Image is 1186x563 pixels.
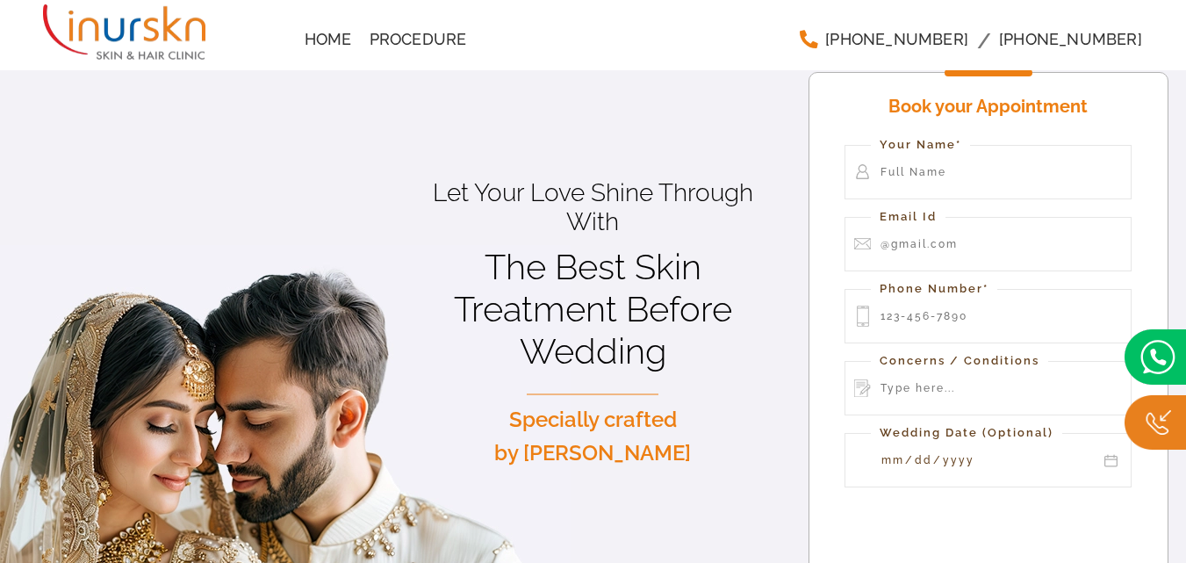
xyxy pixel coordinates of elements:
[845,361,1132,415] input: Type here...
[825,32,968,47] span: [PHONE_NUMBER]
[790,22,977,57] a: [PHONE_NUMBER]
[871,280,997,299] label: Phone Number*
[871,208,945,227] label: Email Id
[845,145,1132,199] input: Full Name
[1125,329,1186,385] img: bridal.png
[871,424,1062,443] label: Wedding Date (Optional)
[871,136,970,155] label: Your Name*
[999,32,1142,47] span: [PHONE_NUMBER]
[871,352,1048,371] label: Concerns / Conditions
[408,178,777,237] p: Let Your Love Shine Through With
[408,403,777,471] p: Specially crafted by [PERSON_NAME]
[408,246,777,372] h1: The Best Skin Treatment Before Wedding
[305,32,352,47] span: Home
[361,22,476,57] a: Procedure
[990,22,1151,57] a: [PHONE_NUMBER]
[845,90,1132,127] h4: Book your Appointment
[845,217,1132,271] input: @gmail.com
[296,22,361,57] a: Home
[1125,395,1186,451] img: Callc.png
[370,32,467,47] span: Procedure
[845,289,1132,343] input: 123-456-7890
